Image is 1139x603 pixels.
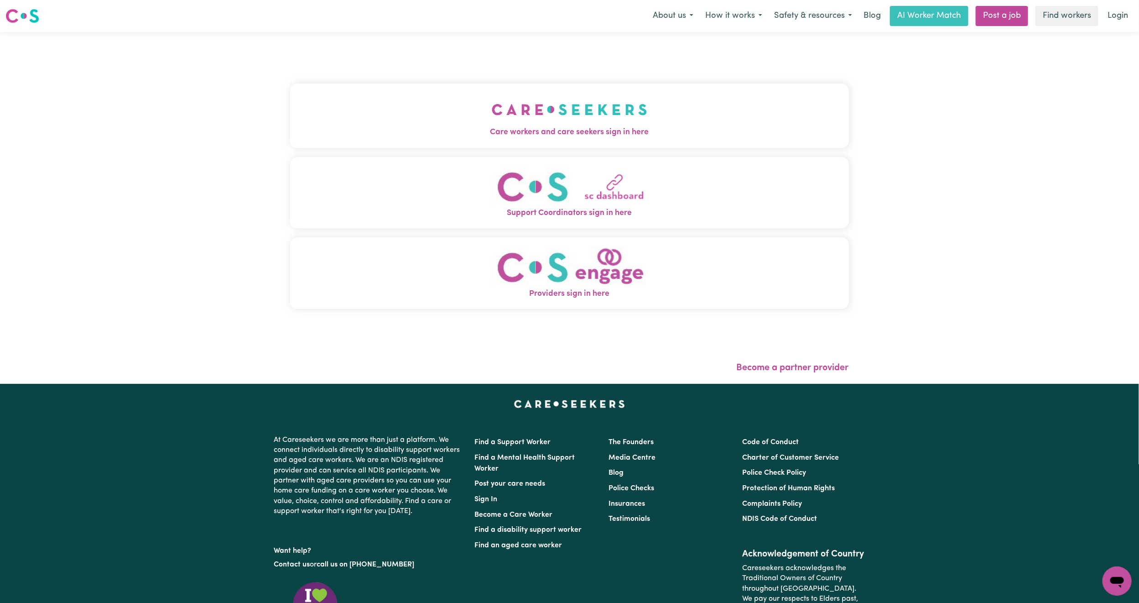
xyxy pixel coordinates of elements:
button: How it works [699,6,768,26]
a: Complaints Policy [742,500,802,508]
button: Providers sign in here [290,237,849,309]
p: Want help? [274,542,464,556]
a: Find an aged care worker [475,542,562,549]
a: Insurances [609,500,645,508]
a: Careseekers logo [5,5,39,26]
a: The Founders [609,439,654,446]
iframe: Button to launch messaging window, conversation in progress [1103,566,1132,596]
a: Media Centre [609,454,655,461]
a: Blog [609,469,624,477]
a: Careseekers home page [514,400,625,408]
a: Sign In [475,496,498,503]
a: Find a Mental Health Support Worker [475,454,575,472]
button: Support Coordinators sign in here [290,157,849,229]
p: or [274,556,464,573]
span: Support Coordinators sign in here [290,207,849,219]
a: Find workers [1035,6,1098,26]
a: Login [1102,6,1134,26]
a: Testimonials [609,515,650,523]
button: Care workers and care seekers sign in here [290,84,849,147]
a: Become a Care Worker [475,511,553,519]
p: At Careseekers we are more than just a platform. We connect individuals directly to disability su... [274,431,464,520]
a: Find a Support Worker [475,439,551,446]
span: Providers sign in here [290,288,849,300]
h2: Acknowledgement of Country [742,549,865,560]
a: call us on [PHONE_NUMBER] [317,561,415,568]
a: Post your care needs [475,480,546,488]
a: Police Checks [609,485,654,492]
a: Blog [858,6,886,26]
a: Find a disability support worker [475,526,582,534]
a: AI Worker Match [890,6,968,26]
button: About us [647,6,699,26]
a: Become a partner provider [737,363,849,372]
a: Contact us [274,561,310,568]
button: Safety & resources [768,6,858,26]
a: Charter of Customer Service [742,454,839,461]
a: NDIS Code of Conduct [742,515,817,523]
a: Code of Conduct [742,439,799,446]
a: Post a job [976,6,1028,26]
span: Care workers and care seekers sign in here [290,126,849,138]
a: Police Check Policy [742,469,806,477]
a: Protection of Human Rights [742,485,835,492]
img: Careseekers logo [5,8,39,24]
